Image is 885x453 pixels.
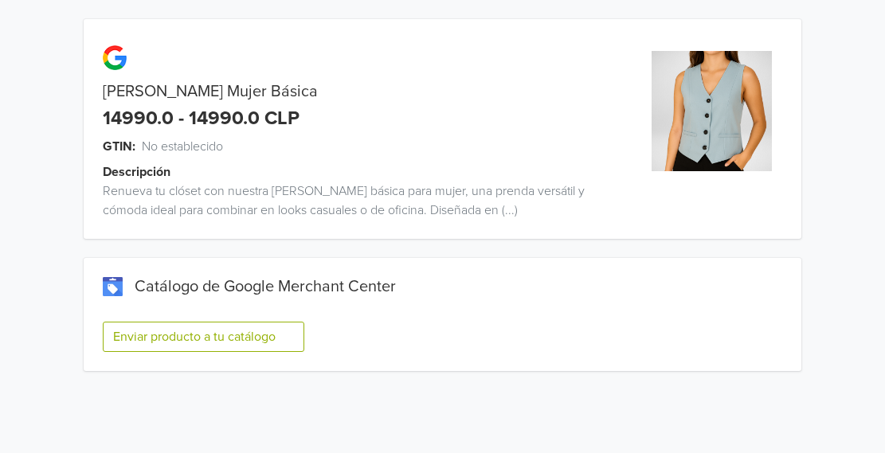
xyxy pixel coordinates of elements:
div: [PERSON_NAME] Mujer Básica [84,82,622,101]
div: 14990.0 - 14990.0 CLP [103,107,300,131]
img: product_image [652,51,772,171]
button: Enviar producto a tu catálogo [103,322,304,352]
span: GTIN: [103,137,135,156]
div: Catálogo de Google Merchant Center [103,277,782,296]
div: Descripción [103,162,641,182]
div: Renueva tu clóset con nuestra [PERSON_NAME] básica para mujer, una prenda versátil y cómoda ideal... [84,182,622,220]
span: No establecido [142,137,223,156]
